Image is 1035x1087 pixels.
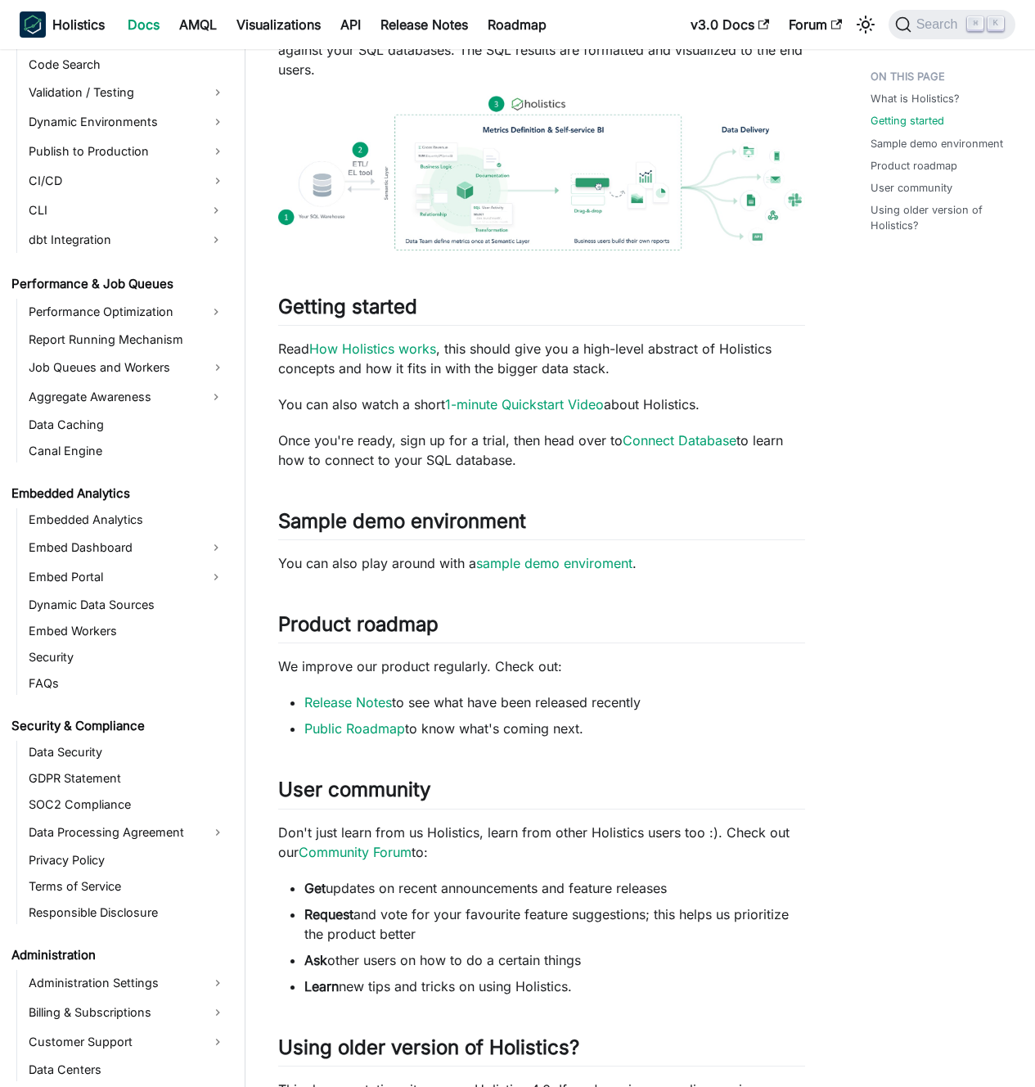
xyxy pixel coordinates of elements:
a: AMQL [169,11,227,38]
a: Code Search [24,53,231,76]
strong: Ask [304,952,327,968]
a: Dynamic Data Sources [24,593,231,616]
p: Read , this should give you a high-level abstract of Holistics concepts and how it fits in with t... [278,339,805,378]
a: Release Notes [304,694,392,710]
a: Responsible Disclosure [24,901,231,924]
a: Terms of Service [24,875,231,898]
a: Getting started [871,113,944,129]
a: Sample demo environment [871,136,1003,151]
kbd: K [988,16,1004,31]
h2: Getting started [278,295,805,326]
li: new tips and tricks on using Holistics. [304,976,805,996]
button: Search (Command+K) [889,10,1015,39]
li: updates on recent announcements and feature releases [304,878,805,898]
a: Privacy Policy [24,849,231,872]
a: Performance Optimization [24,299,201,325]
a: User community [871,180,952,196]
button: Expand sidebar category 'Performance Optimization' [201,299,231,325]
a: HolisticsHolistics [20,11,105,38]
a: Report Running Mechanism [24,328,231,351]
a: Security [24,646,231,669]
span: Search [911,17,968,32]
a: Data Security [24,741,231,764]
button: Expand sidebar category 'Embed Dashboard' [201,534,231,561]
a: Aggregate Awareness [24,384,201,410]
li: other users on how to do a certain things [304,950,805,970]
p: Once you're ready, sign up for a trial, then head over to to learn how to connect to your SQL dat... [278,431,805,470]
h2: Sample demo environment [278,509,805,540]
kbd: ⌘ [967,16,983,31]
a: Billing & Subscriptions [24,999,231,1026]
a: Administration [7,944,231,967]
a: Visualizations [227,11,331,38]
a: Dynamic Environments [24,109,231,135]
button: Expand sidebar category 'dbt Integration' [201,227,231,253]
a: CLI [24,197,201,223]
a: Publish to Production [24,138,231,165]
a: Embedded Analytics [7,482,231,505]
a: v3.0 Docs [681,11,779,38]
li: and vote for your favourite feature suggestions; this helps us prioritize the product better [304,904,805,944]
a: dbt Integration [24,227,201,253]
a: FAQs [24,672,231,695]
a: What is Holistics? [871,91,960,106]
strong: Get [304,880,326,896]
button: Expand sidebar category 'CLI' [201,197,231,223]
p: We improve our product regularly. Check out: [278,656,805,676]
a: CI/CD [24,168,231,194]
a: How Holistics works [309,341,436,357]
a: Data Caching [24,413,231,436]
a: API [331,11,371,38]
a: Validation / Testing [24,79,231,106]
a: sample demo enviroment [476,555,632,571]
img: How Holistics fits in your Data Stack [278,96,805,250]
a: Connect Database [623,432,736,449]
h2: Using older version of Holistics? [278,1035,805,1067]
a: Job Queues and Workers [24,354,231,381]
a: Performance & Job Queues [7,273,231,295]
a: Product roadmap [871,158,957,174]
a: Canal Engine [24,440,231,462]
a: Customer Support [24,1029,231,1055]
p: Don't just learn from us Holistics, learn from other Holistics users too :). Check out our to: [278,823,805,862]
a: Public Roadmap [304,720,405,737]
a: Embed Workers [24,620,231,643]
p: You can also play around with a . [278,553,805,573]
b: Holistics [52,15,105,34]
img: Holistics [20,11,46,38]
a: Community Forum [299,844,412,860]
a: Using older version of Holistics? [871,202,1009,233]
a: Forum [779,11,852,38]
a: SOC2 Compliance [24,793,231,816]
li: to see what have been released recently [304,692,805,712]
a: Release Notes [371,11,478,38]
button: Switch between dark and light mode (currently light mode) [853,11,879,38]
p: Behind the scenes, Holistics translate these operations into SQL queries and run them against you... [278,20,805,79]
a: Roadmap [478,11,556,38]
li: to know what's coming next. [304,719,805,738]
button: Expand sidebar category 'Embed Portal' [201,564,231,590]
h2: Product roadmap [278,612,805,643]
p: You can also watch a short about Holistics. [278,395,805,414]
a: Docs [118,11,169,38]
strong: Learn [304,978,339,995]
a: Administration Settings [24,970,231,996]
a: Embed Portal [24,564,201,590]
a: GDPR Statement [24,767,231,790]
h2: User community [278,778,805,809]
strong: Request [304,906,353,922]
a: Security & Compliance [7,715,231,737]
a: Embed Dashboard [24,534,201,561]
a: Data Centers [24,1058,231,1081]
button: Expand sidebar category 'Aggregate Awareness' [201,384,231,410]
a: 1-minute Quickstart Video [445,396,604,413]
a: Embedded Analytics [24,508,231,531]
a: Data Processing Agreement [24,819,231,846]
